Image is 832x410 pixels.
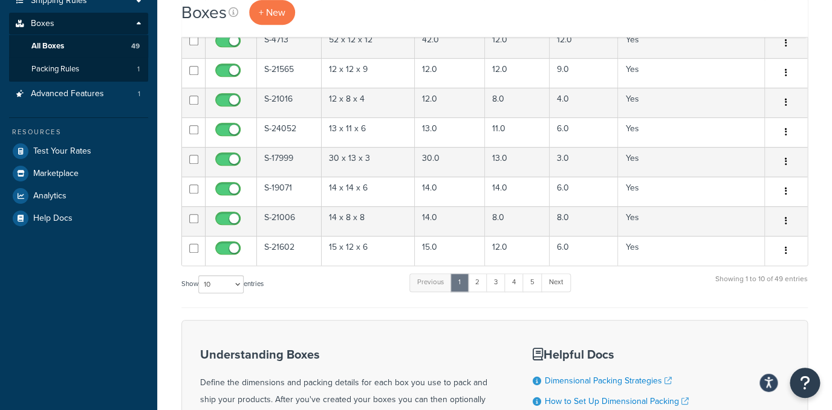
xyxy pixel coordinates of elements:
[550,147,619,177] td: 3.0
[550,28,619,58] td: 12.0
[618,147,765,177] td: Yes
[522,273,542,291] a: 5
[9,185,148,207] a: Analytics
[9,83,148,105] li: Advanced Features
[322,177,415,206] td: 14 x 14 x 6
[198,275,244,293] select: Showentries
[322,58,415,88] td: 12 x 12 x 9
[9,35,148,57] li: All Boxes
[715,272,808,298] div: Showing 1 to 10 of 49 entries
[9,13,148,35] a: Boxes
[415,206,485,236] td: 14.0
[618,28,765,58] td: Yes
[415,28,485,58] td: 42.0
[131,41,140,51] span: 49
[533,348,723,361] h3: Helpful Docs
[618,88,765,117] td: Yes
[415,236,485,265] td: 15.0
[200,348,502,361] h3: Understanding Boxes
[550,88,619,117] td: 4.0
[618,236,765,265] td: Yes
[31,19,54,29] span: Boxes
[257,117,322,147] td: S-24052
[409,273,452,291] a: Previous
[9,163,148,184] a: Marketplace
[9,13,148,82] li: Boxes
[618,117,765,147] td: Yes
[31,89,104,99] span: Advanced Features
[450,273,469,291] a: 1
[9,58,148,80] a: Packing Rules 1
[486,273,505,291] a: 3
[415,88,485,117] td: 12.0
[257,147,322,177] td: S-17999
[33,169,79,179] span: Marketplace
[322,236,415,265] td: 15 x 12 x 6
[9,83,148,105] a: Advanced Features 1
[257,206,322,236] td: S-21006
[485,117,550,147] td: 11.0
[485,28,550,58] td: 12.0
[415,117,485,147] td: 13.0
[541,273,571,291] a: Next
[322,88,415,117] td: 12 x 8 x 4
[485,88,550,117] td: 8.0
[33,213,73,224] span: Help Docs
[545,374,672,387] a: Dimensional Packing Strategies
[33,191,67,201] span: Analytics
[790,368,820,398] button: Open Resource Center
[257,88,322,117] td: S-21016
[33,146,91,157] span: Test Your Rates
[415,177,485,206] td: 14.0
[550,206,619,236] td: 8.0
[181,1,227,24] h1: Boxes
[257,236,322,265] td: S-21602
[138,89,140,99] span: 1
[485,58,550,88] td: 12.0
[485,236,550,265] td: 12.0
[257,177,322,206] td: S-19071
[322,28,415,58] td: 52 x 12 x 12
[259,5,285,19] span: + New
[504,273,524,291] a: 4
[550,58,619,88] td: 9.0
[9,58,148,80] li: Packing Rules
[31,41,64,51] span: All Boxes
[322,147,415,177] td: 30 x 13 x 3
[415,58,485,88] td: 12.0
[545,395,689,408] a: How to Set Up Dimensional Packing
[618,177,765,206] td: Yes
[9,35,148,57] a: All Boxes 49
[9,140,148,162] a: Test Your Rates
[322,117,415,147] td: 13 x 11 x 6
[467,273,487,291] a: 2
[485,147,550,177] td: 13.0
[415,147,485,177] td: 30.0
[618,206,765,236] td: Yes
[31,64,79,74] span: Packing Rules
[550,177,619,206] td: 6.0
[257,28,322,58] td: S-4713
[322,206,415,236] td: 14 x 8 x 8
[485,206,550,236] td: 8.0
[9,127,148,137] div: Resources
[9,207,148,229] a: Help Docs
[550,117,619,147] td: 6.0
[550,236,619,265] td: 6.0
[181,275,264,293] label: Show entries
[137,64,140,74] span: 1
[618,58,765,88] td: Yes
[257,58,322,88] td: S-21565
[485,177,550,206] td: 14.0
